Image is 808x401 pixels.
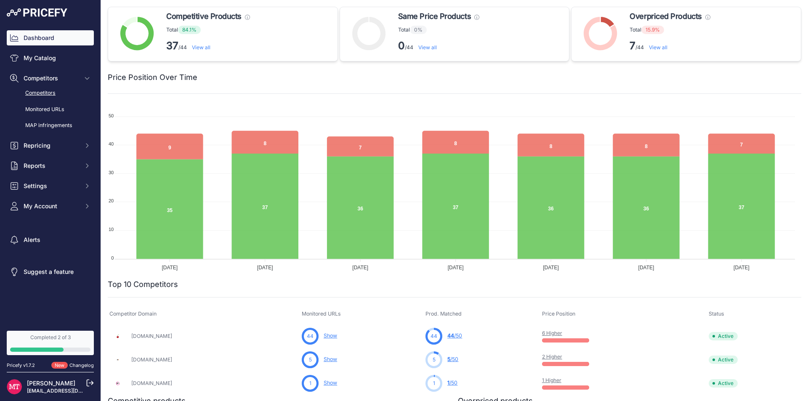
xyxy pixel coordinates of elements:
span: Competitors [24,74,79,82]
span: 5 [309,356,312,364]
img: Pricefy Logo [7,8,67,17]
span: Active [709,379,738,388]
span: 5 [447,356,450,362]
a: Completed 2 of 3 [7,331,94,355]
span: Prod. Matched [425,311,462,317]
span: Price Position [542,311,575,317]
p: Total [166,26,250,34]
tspan: [DATE] [734,265,750,271]
a: [DOMAIN_NAME] [131,380,172,386]
a: Suggest a feature [7,264,94,279]
a: Show [324,332,337,339]
a: [DOMAIN_NAME] [131,356,172,363]
tspan: 0 [111,255,114,260]
button: My Account [7,199,94,214]
tspan: [DATE] [638,265,654,271]
a: Dashboard [7,30,94,45]
a: Show [324,380,337,386]
a: 44/50 [447,332,462,339]
span: New [51,362,68,369]
a: 6 Higher [542,330,562,336]
tspan: [DATE] [257,265,273,271]
tspan: [DATE] [352,265,368,271]
span: Monitored URLs [302,311,341,317]
a: View all [418,44,437,50]
tspan: [DATE] [162,265,178,271]
button: Settings [7,178,94,194]
a: Competitors [7,86,94,101]
strong: 7 [630,40,635,52]
a: [PERSON_NAME] [27,380,75,387]
nav: Sidebar [7,30,94,321]
p: Total [398,26,479,34]
a: View all [192,44,210,50]
span: Overpriced Products [630,11,702,22]
tspan: 10 [109,227,114,232]
a: Show [324,356,337,362]
span: Competitor Domain [109,311,157,317]
span: 44 [307,332,314,340]
span: Repricing [24,141,79,150]
tspan: 50 [109,113,114,118]
div: Completed 2 of 3 [10,334,90,341]
a: Alerts [7,232,94,247]
span: 1 [433,380,435,387]
a: [EMAIL_ADDRESS][DOMAIN_NAME] [27,388,115,394]
span: Active [709,356,738,364]
button: Reports [7,158,94,173]
p: /44 [630,39,710,53]
a: MAP infringements [7,118,94,133]
tspan: [DATE] [543,265,559,271]
span: Competitive Products [166,11,242,22]
a: View all [649,44,667,50]
a: 1/50 [447,380,457,386]
tspan: 40 [109,141,114,146]
span: My Account [24,202,79,210]
p: /44 [398,39,479,53]
a: 5/50 [447,356,458,362]
tspan: 20 [109,198,114,203]
span: Reports [24,162,79,170]
button: Competitors [7,71,94,86]
span: Same Price Products [398,11,471,22]
span: 1 [309,380,311,387]
strong: 0 [398,40,405,52]
tspan: 30 [109,170,114,175]
div: Pricefy v1.7.2 [7,362,35,369]
h2: Price Position Over Time [108,72,197,83]
span: 15.9% [641,26,664,34]
span: 1 [447,380,449,386]
span: Active [709,332,738,340]
span: 44 [431,332,437,340]
span: 44 [447,332,454,339]
span: 5 [433,356,436,364]
span: 0% [410,26,427,34]
a: 1 Higher [542,377,561,383]
button: Repricing [7,138,94,153]
span: Settings [24,182,79,190]
tspan: [DATE] [448,265,464,271]
p: Total [630,26,710,34]
p: /44 [166,39,250,53]
span: Status [709,311,724,317]
h2: Top 10 Competitors [108,279,178,290]
a: [DOMAIN_NAME] [131,333,172,339]
a: My Catalog [7,50,94,66]
a: 2 Higher [542,353,562,360]
a: Monitored URLs [7,102,94,117]
strong: 37 [166,40,178,52]
span: 84.1% [178,26,201,34]
a: Changelog [69,362,94,368]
